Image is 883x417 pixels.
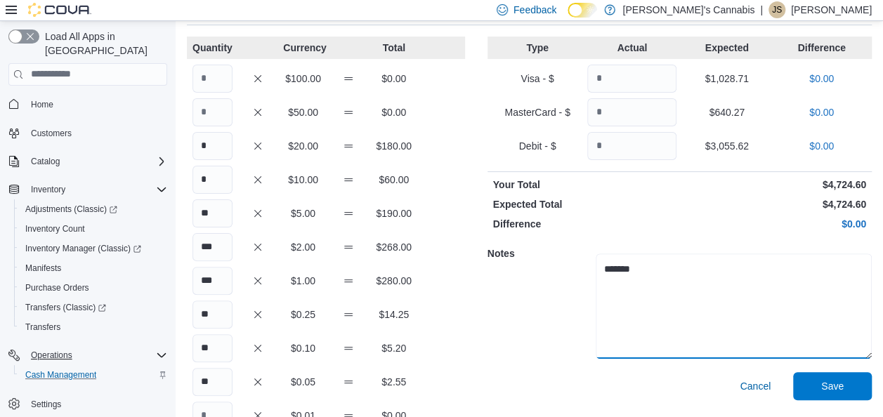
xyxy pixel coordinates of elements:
a: Adjustments (Classic) [20,201,123,218]
span: Transfers [20,319,167,336]
input: Quantity [192,132,233,160]
p: [PERSON_NAME] [791,1,872,18]
h5: Notes [488,239,593,267]
p: $4,724.60 [682,178,866,192]
p: Type [493,41,582,55]
span: Adjustments (Classic) [25,204,117,215]
p: $60.00 [374,173,414,187]
input: Quantity [192,199,233,227]
span: Manifests [25,263,61,274]
p: $100.00 [283,72,323,86]
p: $180.00 [374,139,414,153]
p: $0.00 [374,105,414,119]
p: $0.00 [682,217,866,231]
span: Inventory Count [25,223,85,234]
span: Customers [25,124,167,142]
p: Currency [283,41,323,55]
p: Expected Total [493,197,677,211]
span: Inventory [31,184,65,195]
span: Transfers [25,322,60,333]
a: Adjustments (Classic) [14,199,173,219]
button: Save [793,372,872,400]
span: Settings [31,399,61,410]
p: $1.00 [283,274,323,288]
button: Purchase Orders [14,278,173,298]
button: Operations [25,347,78,364]
p: $50.00 [283,105,323,119]
a: Transfers (Classic) [20,299,112,316]
p: $1,028.71 [682,72,771,86]
span: Feedback [514,3,556,17]
button: Settings [3,393,173,413]
a: Inventory Manager (Classic) [14,239,173,258]
span: Inventory Manager (Classic) [25,243,141,254]
p: $10.00 [283,173,323,187]
p: Debit - $ [493,139,582,153]
input: Quantity [192,233,233,261]
p: $190.00 [374,206,414,220]
input: Quantity [192,368,233,396]
input: Dark Mode [568,3,597,18]
button: Home [3,94,173,114]
span: Adjustments (Classic) [20,201,167,218]
a: Settings [25,396,67,413]
span: Home [31,99,53,110]
span: Catalog [25,153,167,170]
div: Julian Saldivia [768,1,785,18]
span: Customers [31,128,72,139]
p: $5.20 [374,341,414,355]
button: Transfers [14,317,173,337]
button: Catalog [25,153,65,170]
p: $0.00 [777,139,866,153]
input: Quantity [587,98,676,126]
a: Purchase Orders [20,279,95,296]
input: Quantity [192,334,233,362]
p: Your Total [493,178,677,192]
span: Load All Apps in [GEOGRAPHIC_DATA] [39,29,167,58]
input: Quantity [587,132,676,160]
span: Inventory [25,181,167,198]
p: Total [374,41,414,55]
p: $0.00 [777,72,866,86]
input: Quantity [192,65,233,93]
p: $0.25 [283,307,323,322]
input: Quantity [192,267,233,295]
span: Cash Management [20,366,167,383]
span: Transfers (Classic) [25,302,106,313]
button: Inventory [3,180,173,199]
p: $2.55 [374,375,414,389]
p: Expected [682,41,771,55]
span: Catalog [31,156,60,167]
p: $4,724.60 [682,197,866,211]
a: Inventory Manager (Classic) [20,240,147,257]
button: Cash Management [14,365,173,385]
p: Difference [777,41,866,55]
p: $640.27 [682,105,771,119]
span: Home [25,95,167,113]
a: Manifests [20,260,67,277]
p: Difference [493,217,677,231]
p: $14.25 [374,307,414,322]
span: Cash Management [25,369,96,380]
span: Cancel [740,379,771,393]
input: Quantity [192,166,233,194]
p: MasterCard - $ [493,105,582,119]
p: $3,055.62 [682,139,771,153]
input: Quantity [192,98,233,126]
span: Purchase Orders [20,279,167,296]
span: Operations [31,350,72,361]
p: | [760,1,763,18]
p: $280.00 [374,274,414,288]
span: Inventory Manager (Classic) [20,240,167,257]
p: $20.00 [283,139,323,153]
span: Purchase Orders [25,282,89,293]
p: $0.05 [283,375,323,389]
a: Inventory Count [20,220,91,237]
p: Quantity [192,41,233,55]
span: JS [772,1,782,18]
button: Catalog [3,152,173,171]
span: Settings [25,395,167,412]
a: Customers [25,125,77,142]
a: Cash Management [20,366,102,383]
